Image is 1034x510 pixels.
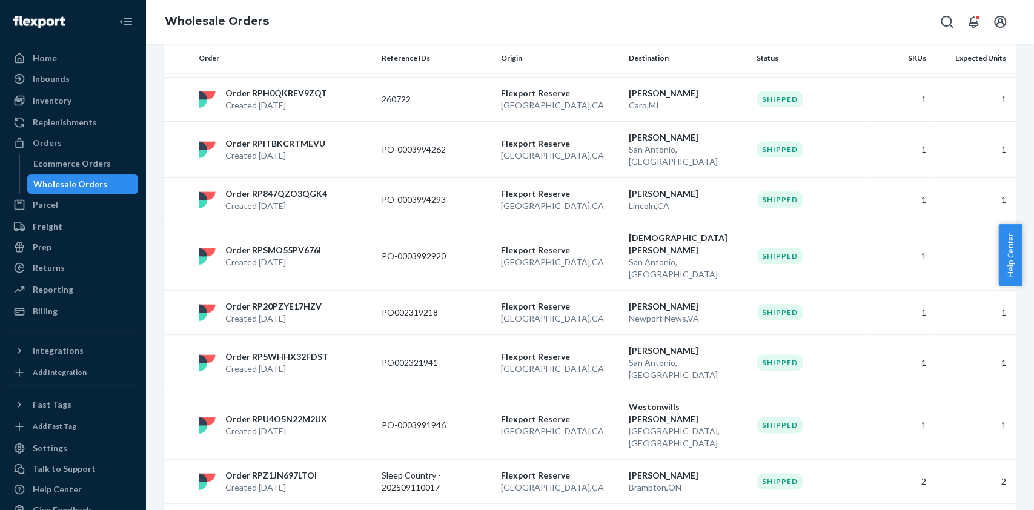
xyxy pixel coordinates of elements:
[871,121,930,177] td: 1
[629,425,747,449] p: [GEOGRAPHIC_DATA] , [GEOGRAPHIC_DATA]
[33,178,107,190] div: Wholesale Orders
[629,232,747,256] p: [DEMOGRAPHIC_DATA][PERSON_NAME]
[629,401,747,425] p: Westonwills [PERSON_NAME]
[930,121,1016,177] td: 1
[33,116,97,128] div: Replenishments
[33,283,73,296] div: Reporting
[501,87,619,99] p: Flexport Reserve
[629,87,747,99] p: [PERSON_NAME]
[33,220,62,233] div: Freight
[194,44,377,73] th: Order
[501,188,619,200] p: Flexport Reserve
[33,483,82,495] div: Help Center
[757,417,803,433] div: Shipped
[757,304,803,320] div: Shipped
[871,222,930,290] td: 1
[33,442,67,454] div: Settings
[757,473,803,489] div: Shipped
[225,137,325,150] p: Order RPITBKCRTMEVU
[225,425,327,437] p: Created [DATE]
[7,217,138,236] a: Freight
[624,44,752,73] th: Destination
[871,290,930,334] td: 1
[501,425,619,437] p: [GEOGRAPHIC_DATA] , CA
[7,439,138,458] a: Settings
[501,137,619,150] p: Flexport Reserve
[998,224,1022,286] button: Help Center
[199,91,216,108] img: flexport logo
[225,87,327,99] p: Order RPH0QKREV9ZQT
[930,334,1016,391] td: 1
[225,244,321,256] p: Order RPSMO55PV676I
[377,44,496,73] th: Reference IDs
[757,191,803,208] div: Shipped
[7,459,138,479] a: Talk to Support
[7,395,138,414] button: Fast Tags
[225,200,327,212] p: Created [DATE]
[757,91,803,107] div: Shipped
[7,365,138,380] a: Add Integration
[629,345,747,357] p: [PERSON_NAME]
[629,188,747,200] p: [PERSON_NAME]
[871,391,930,459] td: 1
[382,194,479,206] p: PO-0003994293
[7,280,138,299] a: Reporting
[871,334,930,391] td: 1
[935,10,959,34] button: Open Search Box
[33,262,65,274] div: Returns
[7,48,138,68] a: Home
[752,44,871,73] th: Status
[33,399,71,411] div: Fast Tags
[33,94,71,107] div: Inventory
[199,141,216,158] img: flexport logo
[501,244,619,256] p: Flexport Reserve
[225,469,317,482] p: Order RPZ1JN697LTOI
[165,15,269,28] a: Wholesale Orders
[629,357,747,381] p: San Antonio , [GEOGRAPHIC_DATA]
[629,313,747,325] p: Newport News , VA
[501,200,619,212] p: [GEOGRAPHIC_DATA] , CA
[33,73,70,85] div: Inbounds
[33,463,96,475] div: Talk to Support
[33,345,84,357] div: Integrations
[225,482,317,494] p: Created [DATE]
[225,300,322,313] p: Order RP20PZYE17HZV
[871,459,930,503] td: 2
[199,473,216,490] img: flexport logo
[930,177,1016,222] td: 1
[629,300,747,313] p: [PERSON_NAME]
[629,131,747,144] p: [PERSON_NAME]
[501,482,619,494] p: [GEOGRAPHIC_DATA] , CA
[501,363,619,375] p: [GEOGRAPHIC_DATA] , CA
[757,248,803,264] div: Shipped
[871,77,930,121] td: 1
[930,459,1016,503] td: 2
[930,44,1016,73] th: Expected Units
[7,341,138,360] button: Integrations
[7,195,138,214] a: Parcel
[7,237,138,257] a: Prep
[988,10,1012,34] button: Open account menu
[501,313,619,325] p: [GEOGRAPHIC_DATA] , CA
[225,351,328,363] p: Order RP5WHHX32FDST
[629,200,747,212] p: Lincoln , CA
[501,413,619,425] p: Flexport Reserve
[7,69,138,88] a: Inbounds
[27,154,139,173] a: Ecommerce Orders
[199,191,216,208] img: flexport logo
[501,150,619,162] p: [GEOGRAPHIC_DATA] , CA
[757,141,803,157] div: Shipped
[225,363,328,375] p: Created [DATE]
[382,469,479,494] p: Sleep Country - 202509110017
[629,99,747,111] p: Caro , MI
[930,222,1016,290] td: 1
[629,256,747,280] p: San Antonio , [GEOGRAPHIC_DATA]
[199,248,216,265] img: flexport logo
[33,421,76,431] div: Add Fast Tag
[225,188,327,200] p: Order RP847QZO3QGK4
[382,419,479,431] p: PO-0003991946
[7,133,138,153] a: Orders
[155,4,279,39] ol: breadcrumbs
[7,419,138,434] a: Add Fast Tag
[496,44,624,73] th: Origin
